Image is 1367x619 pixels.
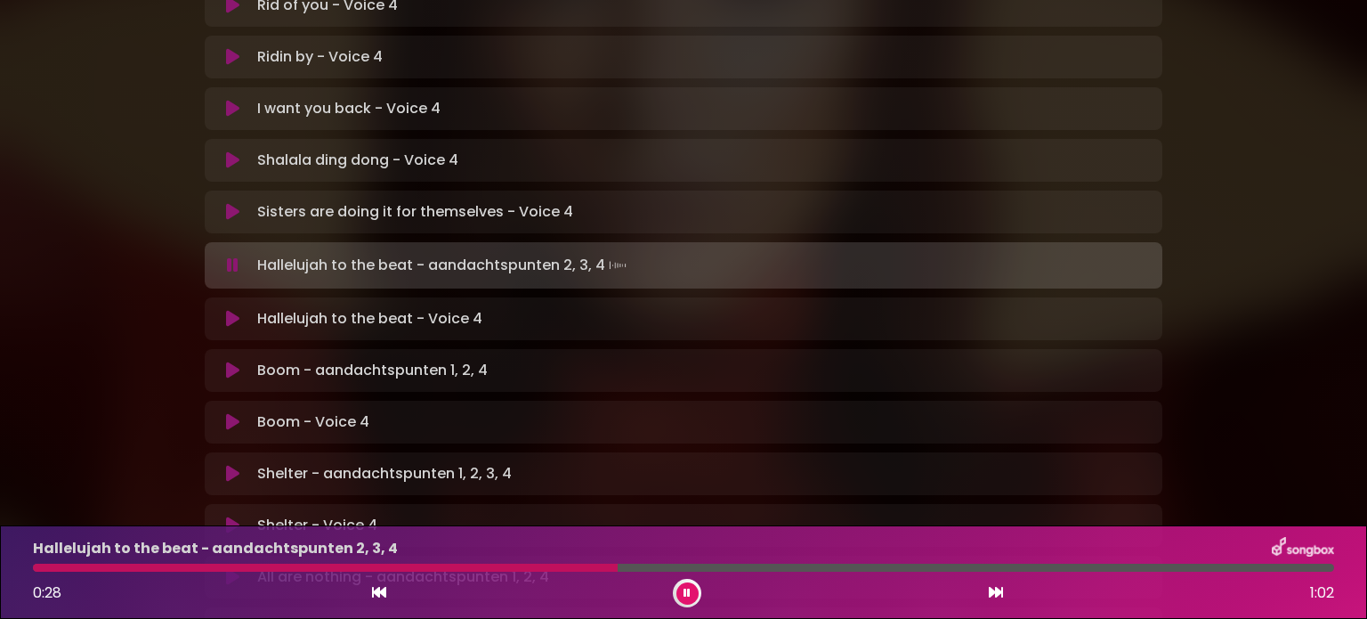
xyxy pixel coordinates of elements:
[33,582,61,603] span: 0:28
[33,538,398,559] p: Hallelujah to the beat - aandachtspunten 2, 3, 4
[257,46,383,68] p: Ridin by - Voice 4
[1310,582,1334,604] span: 1:02
[257,253,630,278] p: Hallelujah to the beat - aandachtspunten 2, 3, 4
[257,515,377,536] p: Shelter - Voice 4
[605,253,630,278] img: waveform4.gif
[257,463,512,485] p: Shelter - aandachtspunten 1, 2, 3, 4
[1272,537,1334,560] img: songbox-logo-white.png
[257,308,482,330] p: Hallelujah to the beat - Voice 4
[257,98,441,119] p: I want you back - Voice 4
[257,360,488,381] p: Boom - aandachtspunten 1, 2, 4
[257,411,369,433] p: Boom - Voice 4
[257,201,573,223] p: Sisters are doing it for themselves - Voice 4
[257,150,458,171] p: Shalala ding dong - Voice 4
